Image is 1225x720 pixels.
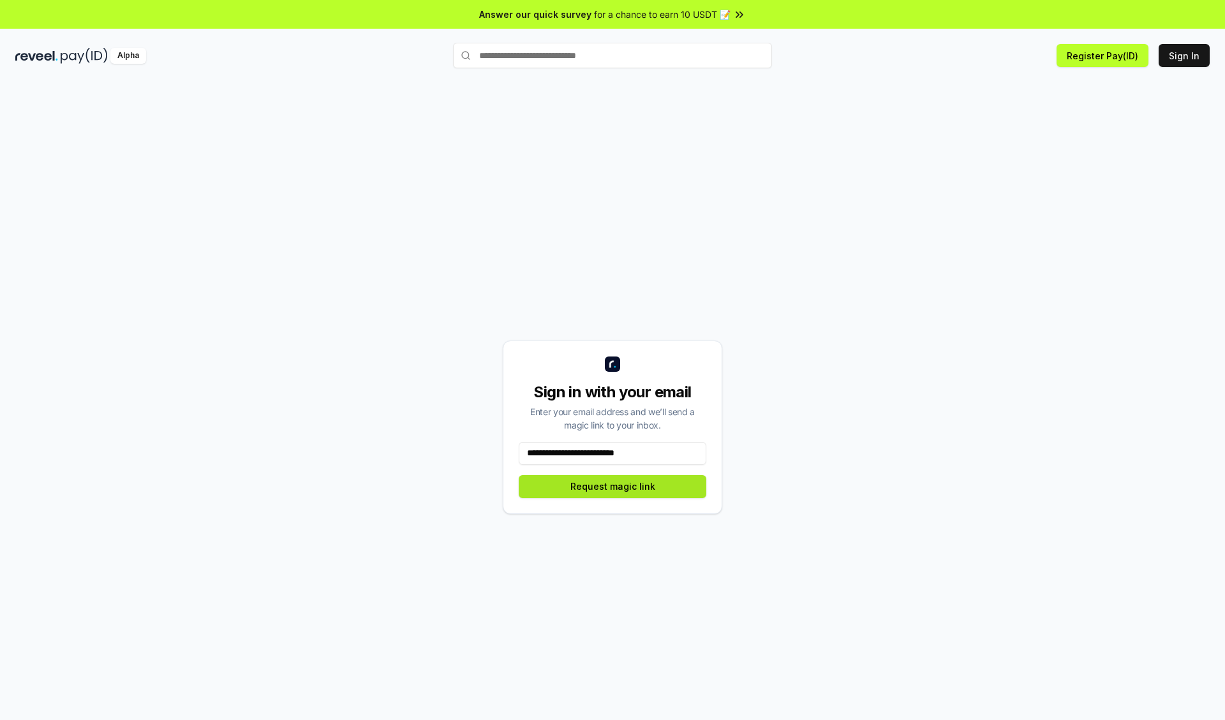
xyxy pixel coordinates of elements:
img: reveel_dark [15,48,58,64]
span: for a chance to earn 10 USDT 📝 [594,8,731,21]
div: Enter your email address and we’ll send a magic link to your inbox. [519,405,706,432]
div: Sign in with your email [519,382,706,402]
button: Request magic link [519,475,706,498]
img: pay_id [61,48,108,64]
button: Sign In [1159,44,1210,67]
div: Alpha [110,48,146,64]
span: Answer our quick survey [479,8,591,21]
img: logo_small [605,356,620,372]
button: Register Pay(ID) [1057,44,1148,67]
